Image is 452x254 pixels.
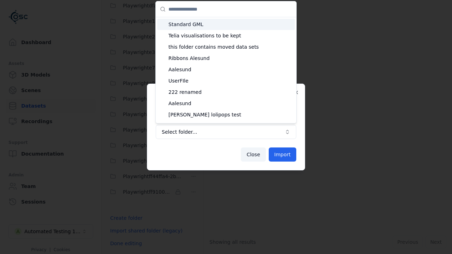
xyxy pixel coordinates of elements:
span: 222 renamed [168,89,292,96]
span: this folder contains moved data sets [168,43,292,50]
span: Standard GML [168,21,292,28]
span: Ribbons Alesund [168,55,292,62]
span: Aalesund [168,100,292,107]
span: [DATE] [168,122,292,129]
span: Telia visualisations to be kept [168,32,292,39]
div: Suggestions [156,17,296,123]
span: [PERSON_NAME] lolipops test [168,111,292,118]
span: UserFIle [168,77,292,84]
span: Aalesund [168,66,292,73]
